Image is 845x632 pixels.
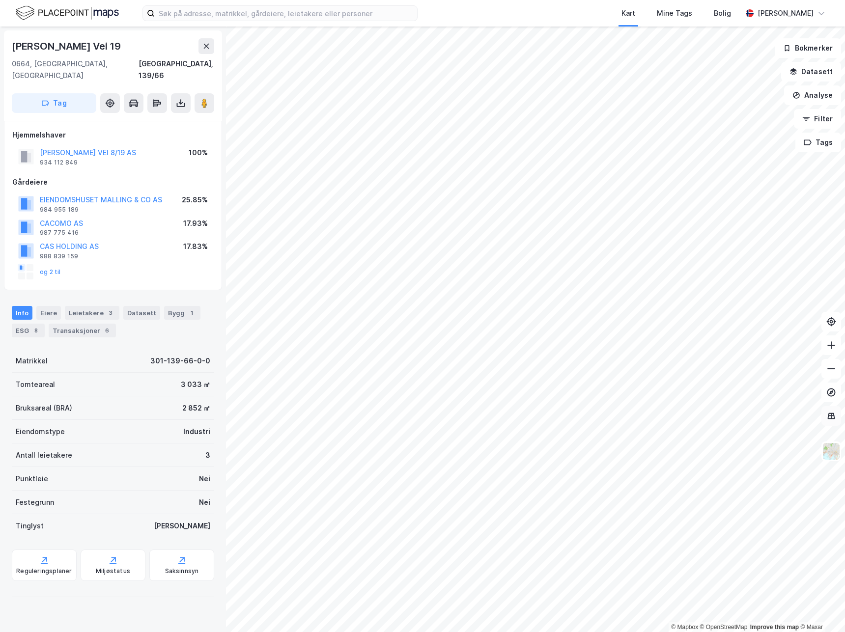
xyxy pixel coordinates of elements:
button: Tag [12,93,96,113]
button: Analyse [784,85,841,105]
div: Tomteareal [16,379,55,390]
div: 3 [106,308,115,318]
div: [PERSON_NAME] [758,7,814,19]
div: [PERSON_NAME] [154,520,210,532]
div: ESG [12,324,45,337]
div: Tinglyst [16,520,44,532]
div: [PERSON_NAME] Vei 19 [12,38,123,54]
button: Bokmerker [775,38,841,58]
div: Reguleringsplaner [16,567,72,575]
button: Tags [795,133,841,152]
div: Nei [199,473,210,485]
div: Info [12,306,32,320]
div: Antall leietakere [16,449,72,461]
div: Miljøstatus [96,567,130,575]
div: Nei [199,496,210,508]
div: Leietakere [65,306,119,320]
button: Filter [794,109,841,129]
div: Hjemmelshaver [12,129,214,141]
div: Festegrunn [16,496,54,508]
div: Mine Tags [657,7,692,19]
div: 0664, [GEOGRAPHIC_DATA], [GEOGRAPHIC_DATA] [12,58,139,82]
div: Matrikkel [16,355,48,367]
div: 301-139-66-0-0 [150,355,210,367]
div: 8 [31,326,41,335]
div: [GEOGRAPHIC_DATA], 139/66 [139,58,215,82]
div: Bruksareal (BRA) [16,402,72,414]
div: 2 852 ㎡ [182,402,210,414]
div: Eiere [36,306,61,320]
div: 17.93% [183,218,208,229]
div: 3 033 ㎡ [181,379,210,390]
iframe: Chat Widget [796,585,845,632]
div: 987 775 416 [40,229,79,237]
div: 3 [205,449,210,461]
a: Improve this map [750,624,799,631]
input: Søk på adresse, matrikkel, gårdeiere, leietakere eller personer [155,6,417,21]
div: Kart [621,7,635,19]
div: Saksinnsyn [165,567,199,575]
div: Bygg [164,306,200,320]
img: logo.f888ab2527a4732fd821a326f86c7f29.svg [16,4,119,22]
div: 984 955 189 [40,206,79,214]
img: Z [822,442,841,461]
div: Punktleie [16,473,48,485]
div: Bolig [714,7,731,19]
a: Mapbox [671,624,698,631]
div: 25.85% [182,194,208,206]
div: 1 [187,308,197,318]
div: Eiendomstype [16,426,65,438]
div: Industri [183,426,210,438]
div: 17.83% [183,241,208,252]
div: Gårdeiere [12,176,214,188]
div: 6 [102,326,112,335]
button: Datasett [781,62,841,82]
div: 934 112 849 [40,159,78,166]
div: Kontrollprogram for chat [796,585,845,632]
div: 100% [189,147,208,159]
div: Datasett [123,306,160,320]
a: OpenStreetMap [700,624,748,631]
div: 988 839 159 [40,252,78,260]
div: Transaksjoner [49,324,116,337]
